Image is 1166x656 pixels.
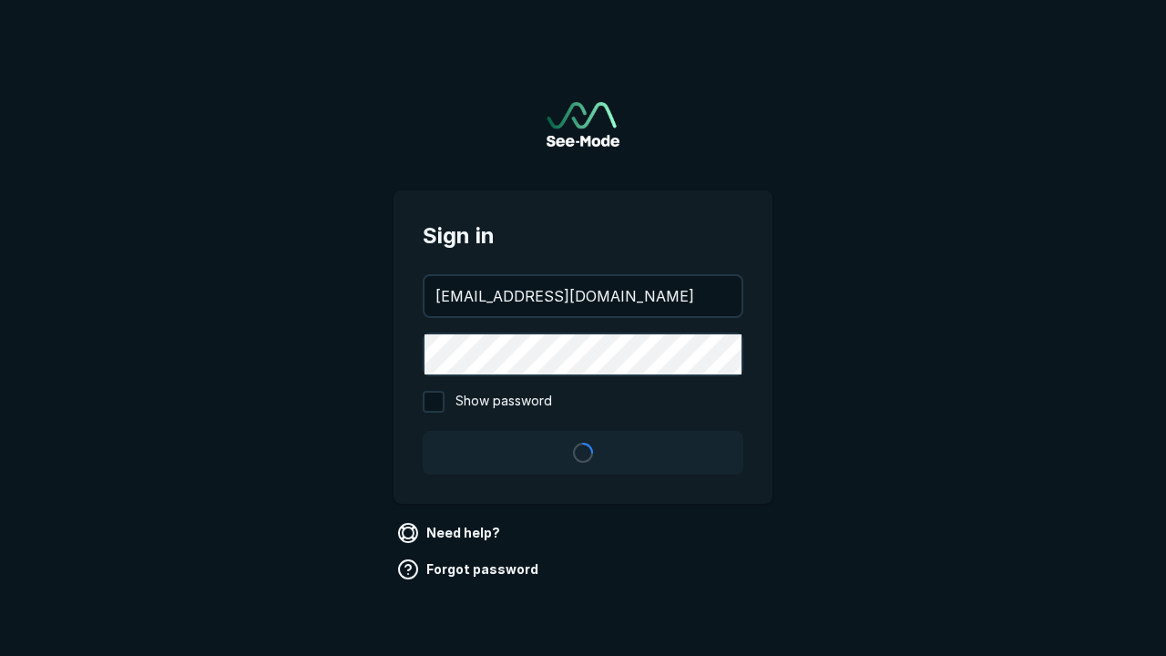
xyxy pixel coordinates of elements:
span: Sign in [423,220,743,252]
input: your@email.com [424,276,742,316]
img: See-Mode Logo [547,102,619,147]
span: Show password [455,391,552,413]
a: Go to sign in [547,102,619,147]
a: Need help? [394,518,507,548]
a: Forgot password [394,555,546,584]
